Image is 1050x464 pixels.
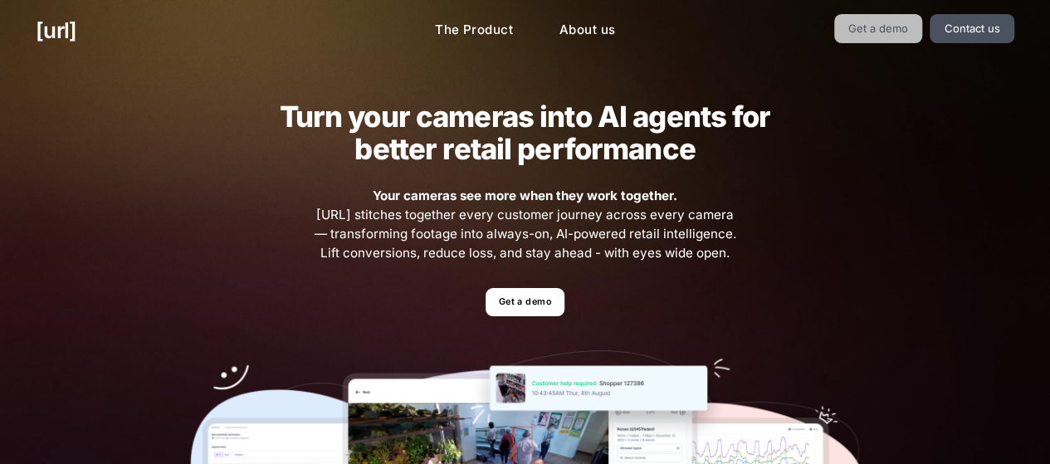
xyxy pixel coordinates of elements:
[422,14,526,46] a: The Product
[253,100,796,165] h2: Turn your cameras into AI agents for better retail performance
[546,14,628,46] a: About us
[930,14,1014,43] a: Contact us
[486,288,564,317] a: Get a demo
[312,187,739,262] span: [URL] stitches together every customer journey across every camera — transforming footage into al...
[834,14,923,43] a: Get a demo
[36,14,76,46] a: [URL]
[373,188,677,203] strong: Your cameras see more when they work together.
